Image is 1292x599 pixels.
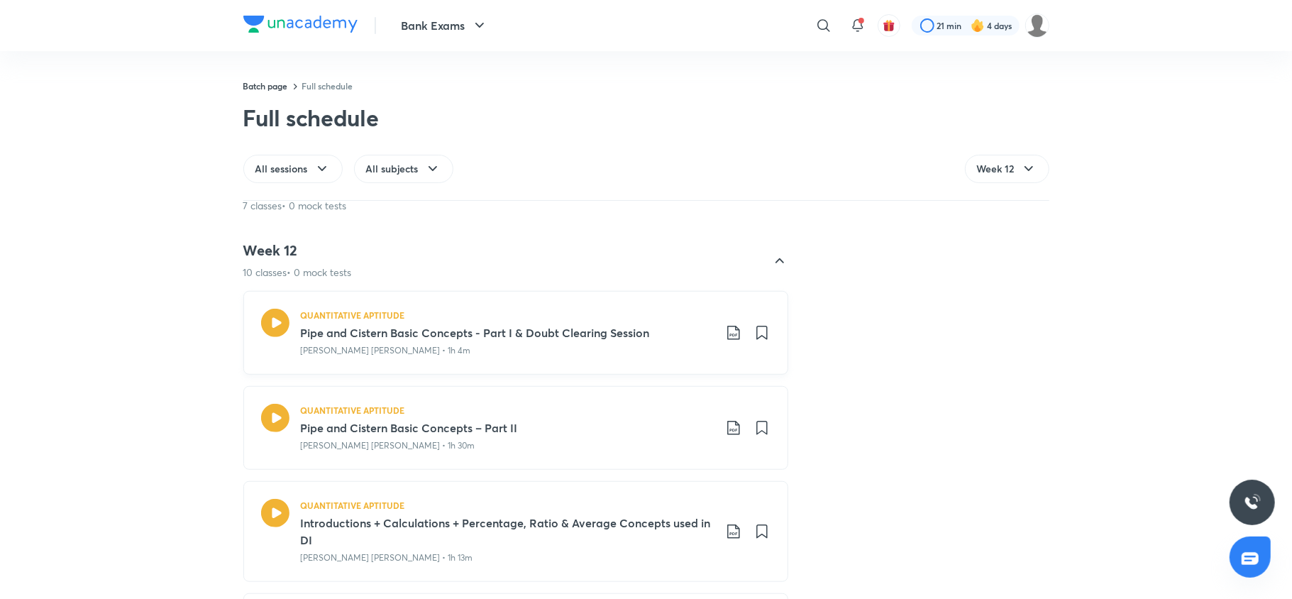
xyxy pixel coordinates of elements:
img: avatar [883,19,895,32]
h5: QUANTITATIVE APTITUDE [301,309,405,322]
div: Week 1210 classes• 0 mock tests [232,241,788,280]
button: avatar [878,14,900,37]
img: rohit [1025,13,1049,38]
p: [PERSON_NAME] [PERSON_NAME] • 1h 4m [301,344,471,357]
a: QUANTITATIVE APTITUDEPipe and Cistern Basic Concepts - Part I & Doubt Clearing Session[PERSON_NAM... [243,291,788,375]
button: Bank Exams [393,11,497,40]
div: Full schedule [243,104,379,132]
h4: Week 12 [243,241,352,260]
h3: Introductions + Calculations + Percentage, Ratio & Average Concepts used in DI [301,515,714,549]
p: 7 classes • 0 mock tests [243,199,347,213]
a: Batch page [243,80,288,92]
a: QUANTITATIVE APTITUDEIntroductions + Calculations + Percentage, Ratio & Average Concepts used in ... [243,481,788,582]
a: Full schedule [302,80,353,92]
img: streak [971,18,985,33]
h3: Pipe and Cistern Basic Concepts - Part I & Doubt Clearing Session [301,324,714,341]
span: Week 12 [977,162,1015,176]
p: [PERSON_NAME] [PERSON_NAME] • 1h 30m [301,439,475,452]
p: 10 classes • 0 mock tests [243,265,352,280]
span: All sessions [255,162,308,176]
h3: Pipe and Cistern Basic Concepts – Part II [301,419,714,436]
p: [PERSON_NAME] [PERSON_NAME] • 1h 13m [301,551,473,564]
a: QUANTITATIVE APTITUDEPipe and Cistern Basic Concepts – Part II[PERSON_NAME] [PERSON_NAME] • 1h 30m [243,386,788,470]
h5: QUANTITATIVE APTITUDE [301,499,405,512]
a: Company Logo [243,16,358,36]
h5: QUANTITATIVE APTITUDE [301,404,405,417]
span: All subjects [366,162,419,176]
img: ttu [1244,494,1261,511]
img: Company Logo [243,16,358,33]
